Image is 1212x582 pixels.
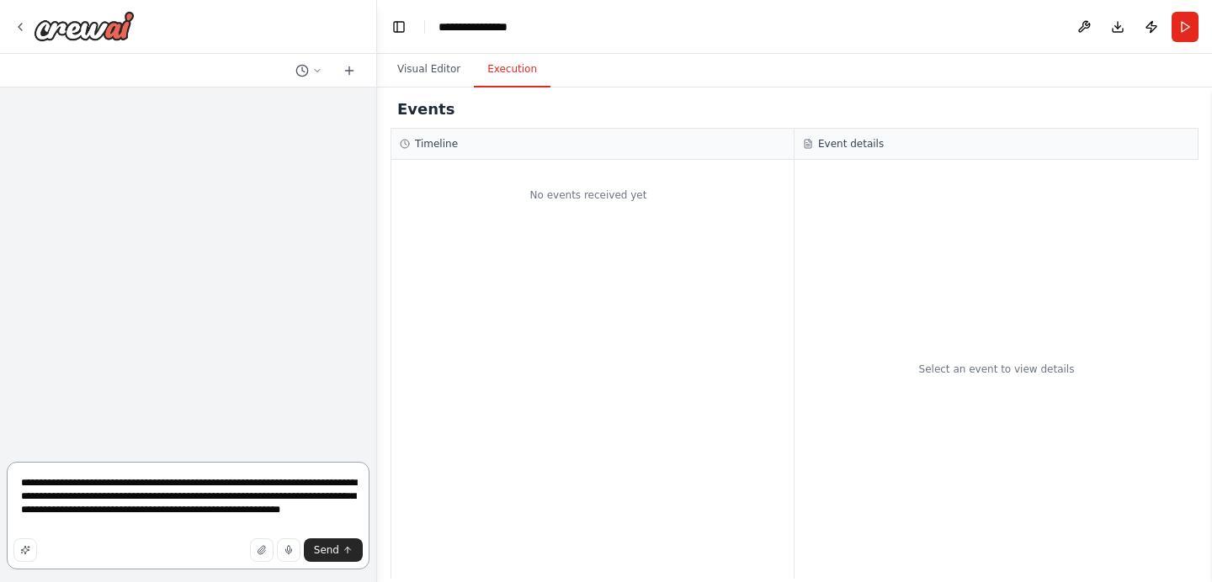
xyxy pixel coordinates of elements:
[13,538,37,562] button: Improve this prompt
[34,11,135,41] img: Logo
[387,15,411,39] button: Hide left sidebar
[818,137,884,151] h3: Event details
[277,538,300,562] button: Click to speak your automation idea
[397,98,454,121] h2: Events
[439,19,525,35] nav: breadcrumb
[415,137,458,151] h3: Timeline
[336,61,363,81] button: Start a new chat
[289,61,329,81] button: Switch to previous chat
[250,538,274,562] button: Upload files
[384,52,474,87] button: Visual Editor
[314,543,339,557] span: Send
[391,168,785,222] div: No events received yet
[304,538,363,562] button: Send
[474,52,550,87] button: Execution
[919,362,1075,376] div: Select an event to view details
